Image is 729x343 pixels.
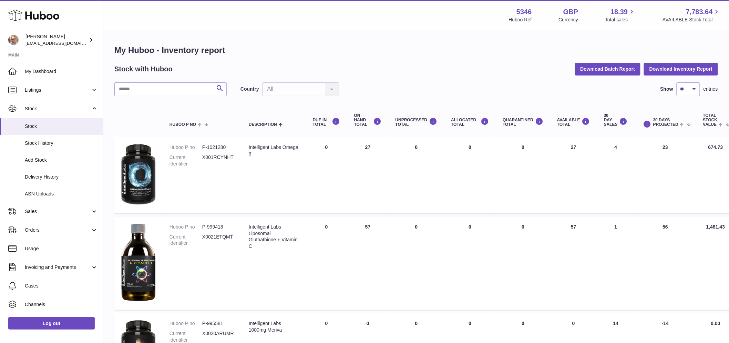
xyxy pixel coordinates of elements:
[25,105,91,112] span: Stock
[686,7,713,17] span: 7,783.64
[653,118,678,127] span: 30 DAYS PROJECTED
[389,137,444,213] td: 0
[25,40,101,46] span: [EMAIL_ADDRESS][DOMAIN_NAME]
[121,224,156,302] img: product image
[503,118,543,127] div: QUARANTINED Total
[25,245,98,252] span: Usage
[202,154,235,167] dd: X001RCYNHT
[563,7,578,17] strong: GBP
[605,7,636,23] a: 18.39 Total sales
[703,113,718,127] span: Total stock value
[663,7,721,23] a: 7,783.64 AVAILABLE Stock Total
[509,17,532,23] div: Huboo Ref
[604,113,628,127] div: 30 DAY SALES
[25,283,98,289] span: Cases
[240,86,259,92] label: Country
[8,35,19,45] img: internalAdmin-5346@internal.huboo.com
[25,174,98,180] span: Delivery History
[170,234,202,247] dt: Current identifier
[202,320,235,327] dd: P-995581
[644,63,718,75] button: Download Inventory Report
[516,7,532,17] strong: 5346
[704,86,718,92] span: entries
[202,144,235,151] dd: P-1021280
[708,144,723,150] span: 674.73
[25,264,91,271] span: Invoicing and Payments
[605,17,636,23] span: Total sales
[25,140,98,147] span: Stock History
[25,123,98,130] span: Stock
[550,137,597,213] td: 27
[444,137,496,213] td: 0
[347,137,389,213] td: 27
[635,217,696,310] td: 56
[25,87,91,93] span: Listings
[249,320,299,333] div: Intelligent Labs 1000mg Meriva
[25,301,98,308] span: Channels
[347,217,389,310] td: 57
[25,68,98,75] span: My Dashboard
[249,224,299,250] div: Intelligent Labs Liposomal Gluthathione + Vitamin C
[249,122,277,127] span: Description
[170,154,202,167] dt: Current identifier
[8,317,95,330] a: Log out
[170,122,196,127] span: Huboo P no
[121,144,156,205] img: product image
[306,137,347,213] td: 0
[522,144,524,150] span: 0
[25,208,91,215] span: Sales
[597,137,635,213] td: 4
[663,17,721,23] span: AVAILABLE Stock Total
[202,224,235,230] dd: P-999418
[313,118,340,127] div: DUE IN TOTAL
[25,33,88,47] div: [PERSON_NAME]
[610,7,628,17] span: 18.39
[306,217,347,310] td: 0
[249,144,299,157] div: Intelligent Labs Omega 3
[396,118,438,127] div: UNPROCESSED Total
[660,86,673,92] label: Show
[25,191,98,197] span: ASN Uploads
[451,118,489,127] div: ALLOCATED Total
[559,17,578,23] div: Currency
[389,217,444,310] td: 0
[170,320,202,327] dt: Huboo P no
[597,217,635,310] td: 1
[550,217,597,310] td: 57
[522,224,524,230] span: 0
[557,118,590,127] div: AVAILABLE Total
[706,224,725,230] span: 1,481.43
[25,227,91,233] span: Orders
[114,64,173,74] h2: Stock with Huboo
[170,144,202,151] dt: Huboo P no
[354,113,382,127] div: ON HAND Total
[444,217,496,310] td: 0
[575,63,641,75] button: Download Batch Report
[170,224,202,230] dt: Huboo P no
[711,321,720,326] span: 0.00
[522,321,524,326] span: 0
[202,234,235,247] dd: X0021ETQMT
[114,45,718,56] h1: My Huboo - Inventory report
[635,137,696,213] td: 23
[25,157,98,163] span: Add Stock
